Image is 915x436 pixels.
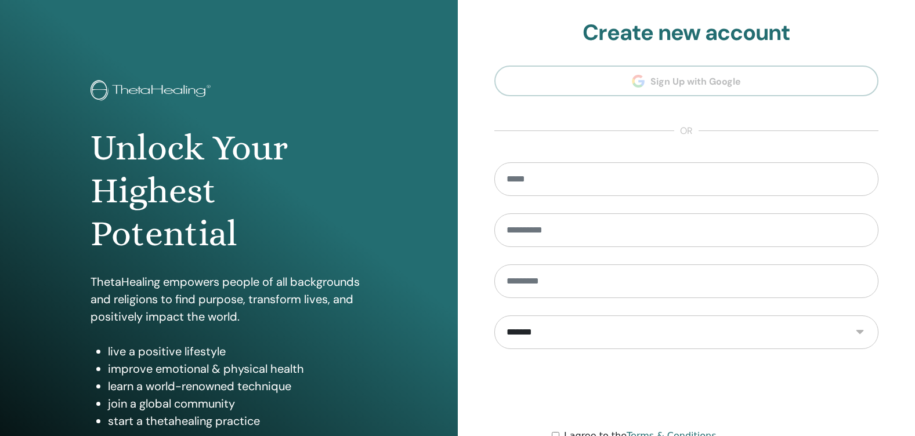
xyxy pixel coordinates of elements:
[598,366,775,412] iframe: reCAPTCHA
[108,377,367,395] li: learn a world-renowned technique
[674,124,699,138] span: or
[494,20,879,46] h2: Create new account
[108,395,367,412] li: join a global community
[108,412,367,430] li: start a thetahealing practice
[108,360,367,377] li: improve emotional & physical health
[91,126,367,256] h1: Unlock Your Highest Potential
[108,343,367,360] li: live a positive lifestyle
[91,273,367,325] p: ThetaHealing empowers people of all backgrounds and religions to find purpose, transform lives, a...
